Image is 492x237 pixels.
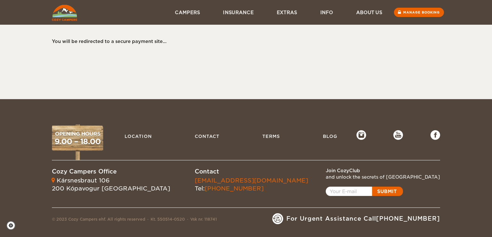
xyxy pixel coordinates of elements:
a: Blog [320,130,340,142]
div: Contact [195,167,308,176]
a: Open popup [326,187,403,196]
a: Manage booking [394,8,444,17]
a: [EMAIL_ADDRESS][DOMAIN_NAME] [195,177,308,184]
a: Terms [259,130,283,142]
div: © 2023 Cozy Campers ehf. All rights reserved Kt. 550514-0520 Vsk nr. 118741 [52,216,217,224]
div: Join CozyClub [326,167,440,174]
span: For Urgent Assistance Call [286,215,440,223]
div: You will be redirected to a secure payment site... [52,38,434,45]
div: Kársnesbraut 106 200 Kópavogur [GEOGRAPHIC_DATA] [52,176,170,193]
a: Contact [192,130,223,142]
a: Location [121,130,155,142]
a: [PHONE_NUMBER] [205,185,264,192]
a: Cookie settings [6,221,20,230]
a: [PHONE_NUMBER] [376,215,440,222]
img: Cozy Campers [52,5,77,21]
div: and unlock the secrets of [GEOGRAPHIC_DATA] [326,174,440,180]
div: Tel: [195,176,308,193]
div: Cozy Campers Office [52,167,170,176]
